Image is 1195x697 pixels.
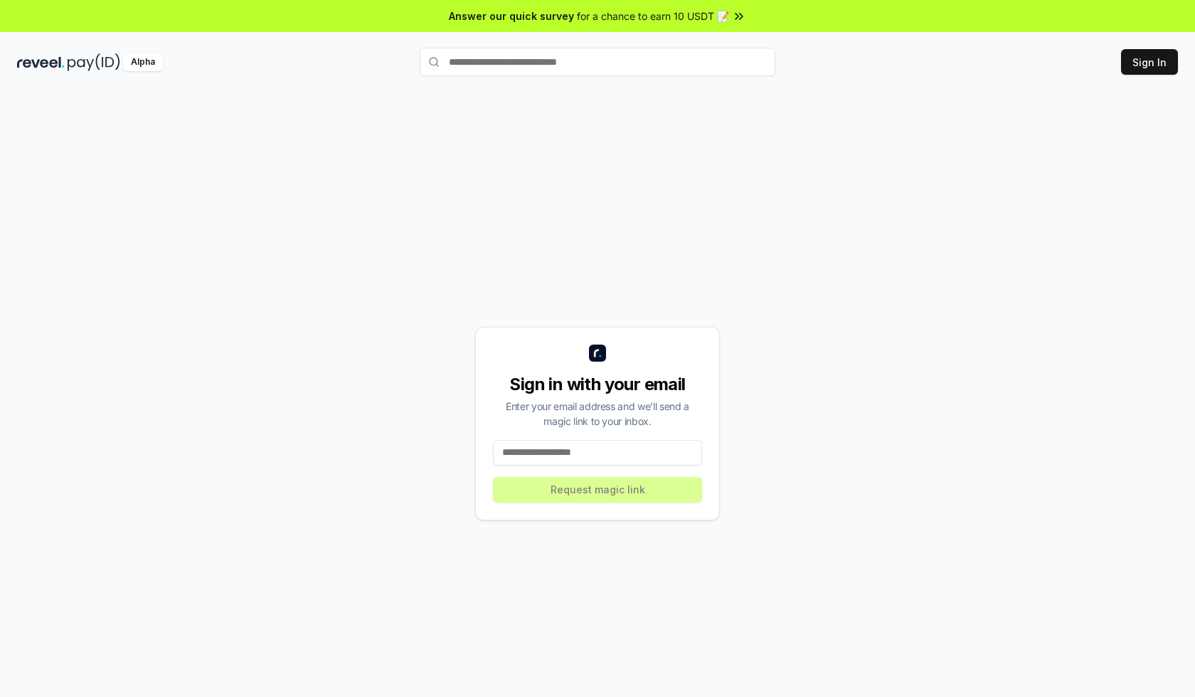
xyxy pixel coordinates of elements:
[68,53,120,71] img: pay_id
[493,399,702,429] div: Enter your email address and we’ll send a magic link to your inbox.
[449,9,574,23] span: Answer our quick survey
[1121,49,1178,75] button: Sign In
[577,9,729,23] span: for a chance to earn 10 USDT 📝
[589,345,606,362] img: logo_small
[493,373,702,396] div: Sign in with your email
[123,53,163,71] div: Alpha
[17,53,65,71] img: reveel_dark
